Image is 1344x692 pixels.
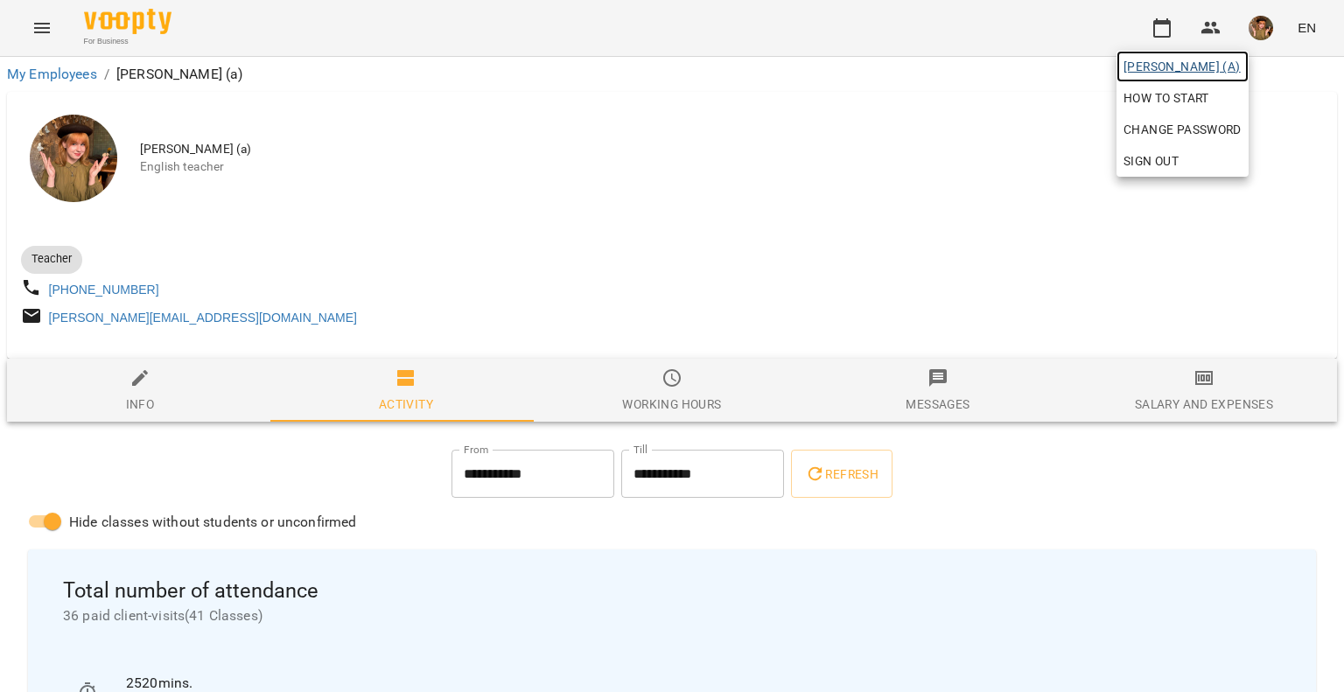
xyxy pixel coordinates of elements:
span: [PERSON_NAME] (а) [1123,56,1242,77]
a: [PERSON_NAME] (а) [1116,51,1249,82]
a: Change Password [1116,114,1249,145]
span: How to start [1123,87,1209,108]
button: Sign Out [1116,145,1249,177]
span: Change Password [1123,119,1242,140]
span: Sign Out [1123,150,1179,171]
a: How to start [1116,82,1216,114]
